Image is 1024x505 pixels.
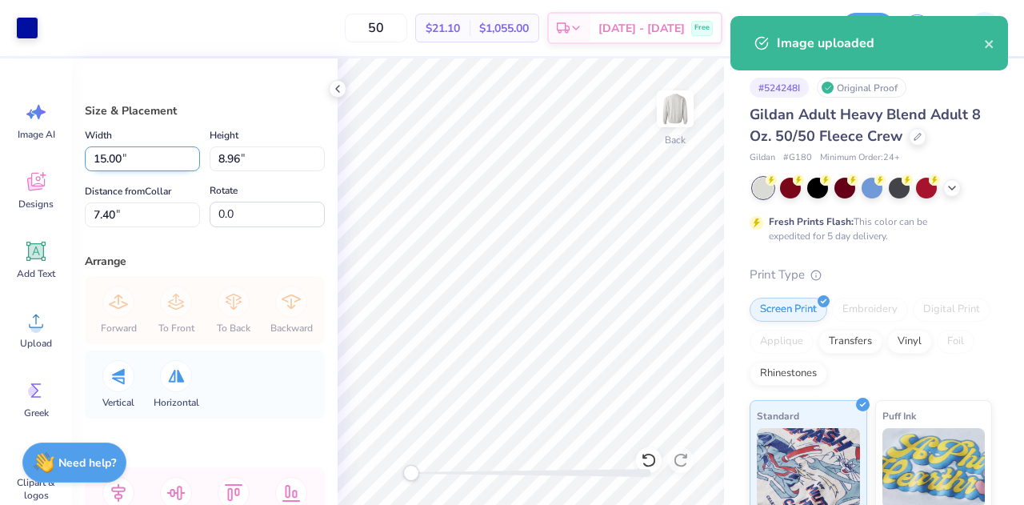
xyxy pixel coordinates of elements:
div: Align [85,444,325,461]
label: Height [210,126,238,145]
div: # 524248I [750,78,809,98]
div: Arrange [85,253,325,270]
label: Width [85,126,112,145]
div: Digital Print [913,298,990,322]
div: Embroidery [832,298,908,322]
div: Image uploaded [777,34,984,53]
span: Designs [18,198,54,210]
div: Foil [937,330,974,354]
span: Add Text [17,267,55,280]
img: Back [659,93,691,125]
div: Print Type [750,266,992,284]
div: Vinyl [887,330,932,354]
div: Original Proof [817,78,906,98]
span: Gildan Adult Heavy Blend Adult 8 Oz. 50/50 Fleece Crew [750,105,981,146]
div: Transfers [818,330,882,354]
label: Rotate [210,181,238,200]
span: Clipart & logos [10,476,62,502]
span: Minimum Order: 24 + [820,151,900,165]
button: close [984,34,995,53]
div: Back [665,133,686,147]
div: Applique [750,330,814,354]
span: Gildan [750,151,775,165]
span: $21.10 [426,20,460,37]
span: Vertical [102,396,134,409]
span: Standard [757,407,799,424]
a: JM [943,12,1008,44]
span: # G180 [783,151,812,165]
span: $1,055.00 [479,20,529,37]
div: Rhinestones [750,362,827,386]
strong: Need help? [58,455,116,471]
input: – – [345,14,407,42]
span: [DATE] - [DATE] [598,20,685,37]
div: Size & Placement [85,102,325,119]
img: Joshua Malaki [969,12,1001,44]
label: Distance from Collar [85,182,171,201]
span: Free [694,22,710,34]
span: Horizontal [154,396,199,409]
div: Accessibility label [403,465,419,481]
div: Screen Print [750,298,827,322]
span: Upload [20,337,52,350]
span: Image AI [18,128,55,141]
div: This color can be expedited for 5 day delivery. [769,214,966,243]
input: Untitled Design [754,12,833,44]
strong: Fresh Prints Flash: [769,215,854,228]
span: Puff Ink [882,407,916,424]
span: Greek [24,407,49,419]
